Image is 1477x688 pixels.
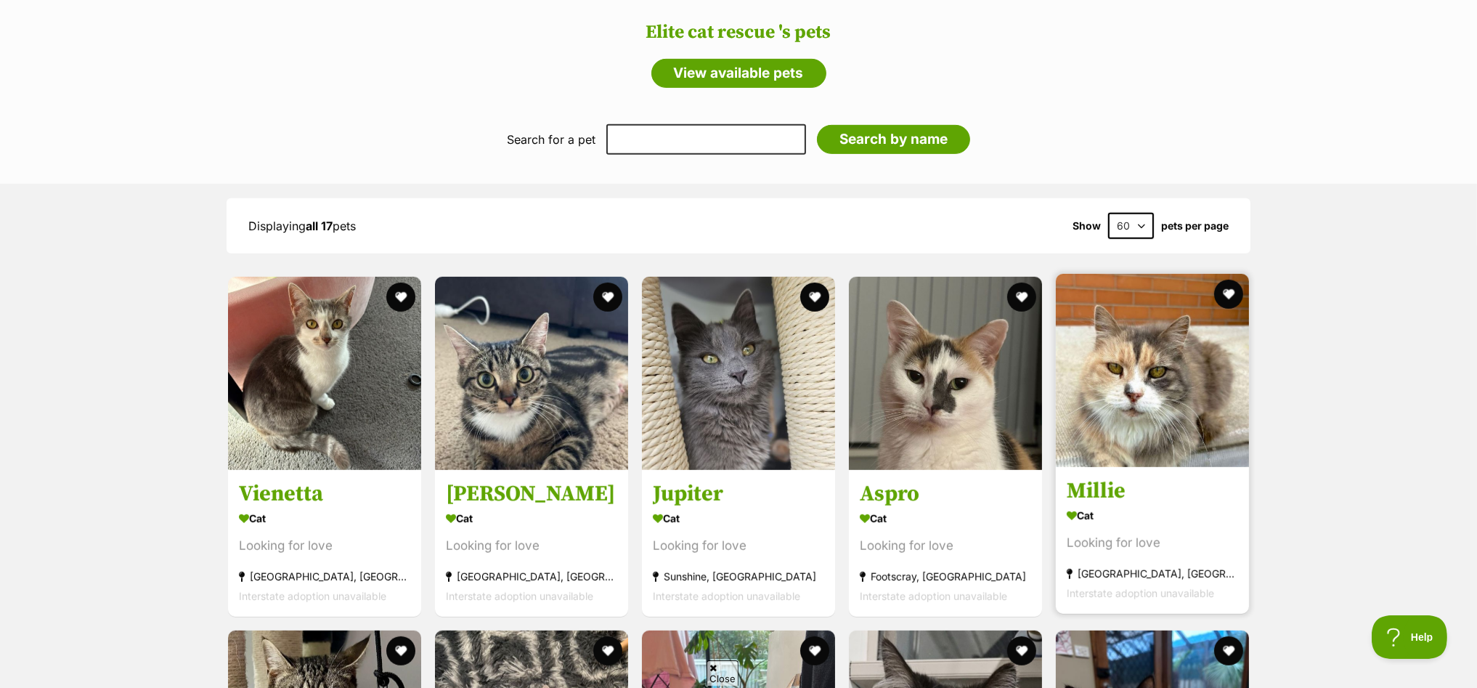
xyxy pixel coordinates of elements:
span: Interstate adoption unavailable [860,590,1007,602]
div: Looking for love [446,536,617,556]
iframe: Help Scout Beacon - Open [1372,615,1448,659]
div: Cat [239,508,410,529]
label: pets per page [1161,220,1229,232]
span: Displaying pets [248,219,356,233]
span: Interstate adoption unavailable [446,590,593,602]
h2: Elite cat rescue 's pets [15,22,1462,44]
button: favourite [1214,636,1243,665]
a: Aspro Cat Looking for love Footscray, [GEOGRAPHIC_DATA] Interstate adoption unavailable favourite [849,469,1042,617]
button: favourite [593,283,622,312]
span: Interstate adoption unavailable [239,590,386,602]
a: Vienetta Cat Looking for love [GEOGRAPHIC_DATA], [GEOGRAPHIC_DATA] Interstate adoption unavailabl... [228,469,421,617]
div: [GEOGRAPHIC_DATA], [GEOGRAPHIC_DATA] [239,567,410,586]
strong: all 17 [306,219,333,233]
span: Show [1073,220,1101,232]
div: Looking for love [239,536,410,556]
a: Jupiter Cat Looking for love Sunshine, [GEOGRAPHIC_DATA] Interstate adoption unavailable favourite [642,469,835,617]
h3: Jupiter [653,480,824,508]
div: Looking for love [1067,533,1238,553]
button: favourite [386,636,415,665]
h3: Vienetta [239,480,410,508]
div: Looking for love [860,536,1031,556]
a: View available pets [651,59,826,88]
img: Vienetta [228,277,421,470]
label: Search for a pet [507,133,595,146]
div: Cat [1067,505,1238,526]
span: Close [707,660,738,686]
h3: Millie [1067,477,1238,505]
div: Sunshine, [GEOGRAPHIC_DATA] [653,567,824,586]
img: Jupiter [642,277,835,470]
div: [GEOGRAPHIC_DATA], [GEOGRAPHIC_DATA] [1067,564,1238,583]
div: Cat [653,508,824,529]
a: [PERSON_NAME] Cat Looking for love [GEOGRAPHIC_DATA], [GEOGRAPHIC_DATA] Interstate adoption unava... [435,469,628,617]
div: [GEOGRAPHIC_DATA], [GEOGRAPHIC_DATA] [446,567,617,586]
button: favourite [593,636,622,665]
img: Aspro [849,277,1042,470]
a: Millie Cat Looking for love [GEOGRAPHIC_DATA], [GEOGRAPHIC_DATA] Interstate adoption unavailable ... [1056,466,1249,614]
button: favourite [1214,280,1243,309]
button: favourite [800,636,829,665]
div: Cat [860,508,1031,529]
div: Looking for love [653,536,824,556]
span: Interstate adoption unavailable [653,590,800,602]
h3: Aspro [860,480,1031,508]
img: Millie [1056,274,1249,467]
div: Footscray, [GEOGRAPHIC_DATA] [860,567,1031,586]
h3: [PERSON_NAME] [446,480,617,508]
img: Morgan [435,277,628,470]
button: favourite [1007,636,1036,665]
button: favourite [800,283,829,312]
input: Search by name [817,125,970,154]
button: favourite [386,283,415,312]
div: Cat [446,508,617,529]
button: favourite [1007,283,1036,312]
span: Interstate adoption unavailable [1067,587,1214,599]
